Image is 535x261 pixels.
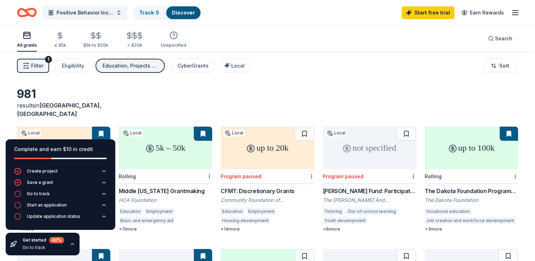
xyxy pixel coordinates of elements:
[178,62,209,70] div: CyberGrants
[323,127,416,232] a: not specifiedLocalProgram paused[PERSON_NAME] Fund: Participatory GrantsThe [PERSON_NAME] And [PE...
[125,42,144,48] div: > $20k
[27,191,50,197] div: Go to track
[161,42,186,48] div: Unspecified
[14,145,107,153] div: Complete and earn $10 in credit
[14,190,107,202] button: Go to track
[425,127,518,232] a: up to 100kRollingThe Dakota Foundation Program-Related Investments and GrantsThe Dakota Foundatio...
[223,129,245,137] div: Local
[55,59,90,73] button: Eligibility
[27,202,67,208] div: Start an application
[425,217,516,224] div: Job creation and workforce development
[221,197,314,204] div: Community Foundation of [GEOGRAPHIC_DATA][US_STATE]
[495,34,512,43] span: Search
[54,29,66,52] button: ≤ $5k
[425,127,518,169] div: up to 100k
[221,208,244,215] div: Education
[482,31,518,46] button: Search
[103,62,159,70] div: Education, Projects & programming, Other
[221,217,270,224] div: Housing development
[402,6,454,19] a: Start free trial
[119,173,136,179] div: Rolling
[425,197,518,204] div: The Dakota Foundation
[170,59,214,73] button: CyberGrants
[42,6,127,20] button: Positive Behavior Incentive Program
[425,208,471,215] div: Vocational education
[23,245,64,250] div: Go to track
[27,168,58,174] div: Create project
[125,29,144,52] button: > $20k
[231,63,245,69] span: Local
[119,208,142,215] div: Education
[161,28,186,52] button: Unspecified
[326,129,347,137] div: Local
[323,197,416,204] div: The [PERSON_NAME] And [PERSON_NAME] Fund Inc
[83,42,108,48] div: $5k to $20k
[119,226,212,232] div: + 11 more
[323,208,343,215] div: Tutoring
[425,226,518,232] div: + 3 more
[27,180,53,185] div: Save a grant
[220,59,250,73] button: Local
[17,127,110,232] a: 10k – 15kLocalRolling[PERSON_NAME] Fund: Responsive GrantsThe [PERSON_NAME] And [PERSON_NAME] Fun...
[133,6,201,20] button: Track· 5Discover
[119,217,175,224] div: Basic and emergency aid
[20,129,41,137] div: Local
[17,87,110,101] div: 981
[17,42,37,48] div: All grants
[323,217,367,224] div: Youth development
[221,173,261,179] div: Program paused
[119,187,212,195] div: Middle [US_STATE] Grantmaking
[14,202,107,213] button: Start an application
[17,101,110,118] div: results
[54,42,66,48] div: ≤ $5k
[95,59,165,73] button: Education, Projects & programming, Other
[119,127,212,232] a: 5k – 50kLocalRollingMiddle [US_STATE] GrantmakingHCA FoundationEducationEmploymentBasic and emerg...
[323,187,416,195] div: [PERSON_NAME] Fund: Participatory Grants
[57,8,113,17] span: Positive Behavior Incentive Program
[14,168,107,179] button: Create project
[17,28,37,52] button: All grants
[17,127,110,169] div: 10k – 15k
[221,127,314,169] div: up to 20k
[14,179,107,190] button: Save a grant
[17,59,49,73] button: Filter1
[119,127,212,169] div: 5k – 50k
[457,6,508,19] a: Earn Rewards
[323,127,416,169] div: not specified
[346,208,397,215] div: Out-of-school learning
[425,187,518,195] div: The Dakota Foundation Program-Related Investments and Grants
[499,62,509,70] span: Sort
[14,213,107,224] button: Update application status
[273,217,310,224] div: Human services
[31,62,43,70] span: Filter
[139,10,159,16] a: Track· 5
[23,237,64,243] div: Get started
[17,102,101,117] span: [GEOGRAPHIC_DATA], [GEOGRAPHIC_DATA]
[425,173,442,179] div: Rolling
[247,208,276,215] div: Employment
[323,226,416,232] div: + 6 more
[485,59,515,73] button: Sort
[221,226,314,232] div: + 14 more
[122,129,143,137] div: Local
[323,173,364,179] div: Program paused
[119,197,212,204] div: HCA Foundation
[221,127,314,232] a: up to 20kLocalProgram pausedCFMT: Discretionary GrantsCommunity Foundation of [GEOGRAPHIC_DATA][U...
[83,29,108,52] button: $5k to $20k
[17,4,37,21] a: Home
[221,187,314,195] div: CFMT: Discretionary Grants
[17,102,101,117] span: in
[145,208,174,215] div: Employment
[172,10,195,16] a: Discover
[49,237,64,243] div: 40 %
[27,214,80,219] div: Update application status
[45,56,52,63] div: 1
[62,62,84,70] div: Eligibility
